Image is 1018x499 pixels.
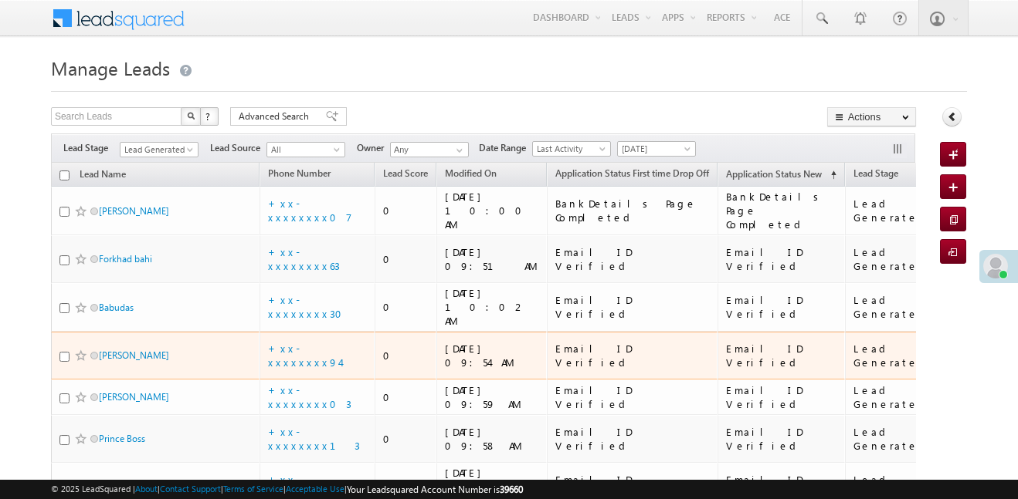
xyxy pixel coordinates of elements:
a: Modified On [437,165,504,185]
div: Lead Generated [853,197,931,224]
span: © 2025 LeadSquared | | | | | [51,482,523,497]
a: All [266,142,345,157]
a: Prince Boss [99,433,145,444]
div: Email ID Verified [555,342,711,369]
div: Email ID Verified [726,342,838,369]
a: Show All Items [448,143,467,158]
div: Email ID Verified [726,383,838,411]
button: ? [200,107,219,126]
div: Lead Generated [853,293,931,321]
span: (sorted ascending) [824,169,836,181]
div: Lead Generated [853,342,931,369]
div: 0 [383,300,429,314]
div: Lead Generated [853,425,931,453]
input: Check all records [59,170,70,180]
span: Application Status First time Drop Off [555,167,709,179]
div: Email ID Verified [555,245,711,273]
a: +xx-xxxxxxxx07 [268,197,352,224]
span: Phone Number [268,167,331,179]
a: +xx-xxxxxxxx13 [268,425,360,452]
a: Lead Generated [120,142,199,157]
div: 0 [383,252,429,266]
div: Email ID Verified [555,425,711,453]
a: Application Status New (sorted ascending) [718,165,844,185]
a: Terms of Service [223,484,283,494]
div: BankDetails Page Completed [555,197,711,224]
a: Babudas [99,302,134,313]
div: [DATE] 09:54 AM [445,342,540,369]
img: Search [187,112,195,120]
span: Lead Source [210,141,266,155]
div: Lead Generated [853,245,931,273]
div: 0 [383,390,429,404]
span: All [267,143,341,157]
a: [DATE] [617,141,696,157]
a: +xx-xxxxxxxx30 [268,293,351,320]
a: Forkhad bahi [99,253,152,265]
span: Advanced Search [239,110,314,123]
span: 39660 [500,484,523,495]
a: [PERSON_NAME] [99,391,169,403]
span: Lead Stage [63,141,120,155]
a: Acceptable Use [286,484,344,494]
div: Email ID Verified [726,245,838,273]
div: Email ID Verified [555,293,711,321]
span: Lead Stage [853,167,898,179]
span: Manage Leads [51,56,170,80]
span: Application Status New [726,168,822,180]
div: Email ID Verified [555,383,711,411]
span: ? [205,110,212,123]
span: Modified On [445,167,497,179]
a: Contact Support [160,484,221,494]
input: Type to Search [390,142,469,157]
a: [PERSON_NAME] [99,349,169,361]
a: Application Status First time Drop Off [548,165,717,185]
a: Lead Score [375,165,436,185]
div: [DATE] 09:59 AM [445,383,540,411]
span: Owner [357,141,390,155]
a: Lead Name [72,166,134,186]
span: Date Range [479,141,532,155]
a: Lead Stage [846,165,906,185]
div: Lead Generated [853,383,931,411]
div: 0 [383,432,429,446]
span: Last Activity [533,142,606,156]
a: Last Activity [532,141,611,157]
div: BankDetails Page Completed [726,190,838,231]
div: 0 [383,204,429,217]
span: Lead Generated [120,143,194,157]
a: [PERSON_NAME] [99,205,169,217]
span: [DATE] [618,142,691,156]
button: Actions [827,107,916,126]
a: Phone Number [260,165,338,185]
span: Lead Score [383,167,428,179]
div: [DATE] 10:02 AM [445,286,540,328]
a: +xx-xxxxxxxx03 [268,383,351,410]
span: Your Leadsquared Account Number is [347,484,523,495]
a: +xx-xxxxxxxx94 [268,342,340,369]
div: [DATE] 10:00 AM [445,190,540,231]
div: Email ID Verified [726,293,838,321]
div: [DATE] 09:58 AM [445,425,540,453]
div: [DATE] 09:51 AM [445,245,540,273]
div: Email ID Verified [726,425,838,453]
div: 0 [383,349,429,362]
a: +xx-xxxxxxxx63 [268,245,340,272]
a: About [135,484,158,494]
